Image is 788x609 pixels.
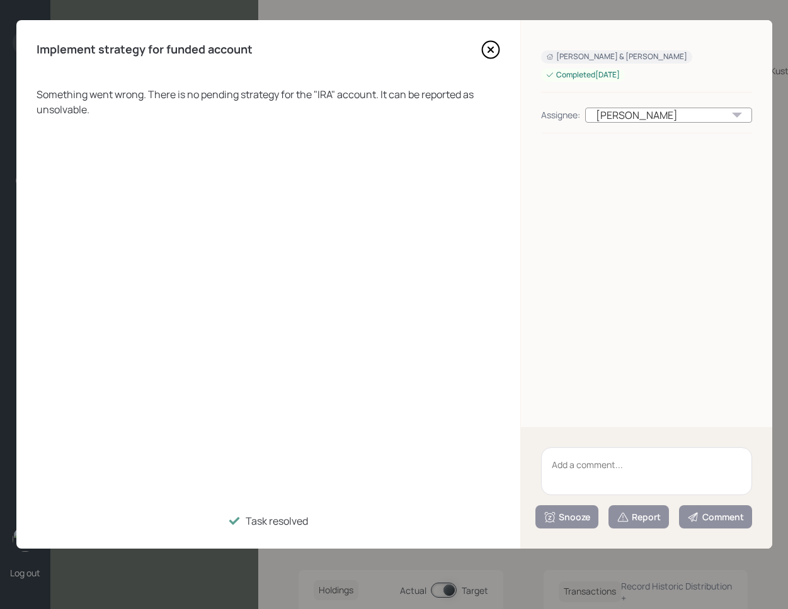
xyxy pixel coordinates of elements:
button: Snooze [535,505,598,528]
div: [PERSON_NAME] [585,108,752,123]
div: [PERSON_NAME] & [PERSON_NAME] [546,52,687,62]
div: Report [617,511,661,523]
div: Snooze [544,511,590,523]
div: Completed [DATE] [546,70,620,81]
div: Task resolved [246,513,308,528]
button: Comment [679,505,752,528]
h4: Implement strategy for funded account [37,43,253,57]
div: Comment [687,511,744,523]
div: Something went wrong. There is no pending strategy for the " IRA " account. It can be reported as... [37,87,500,117]
button: Report [608,505,669,528]
div: Assignee: [541,108,580,121]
